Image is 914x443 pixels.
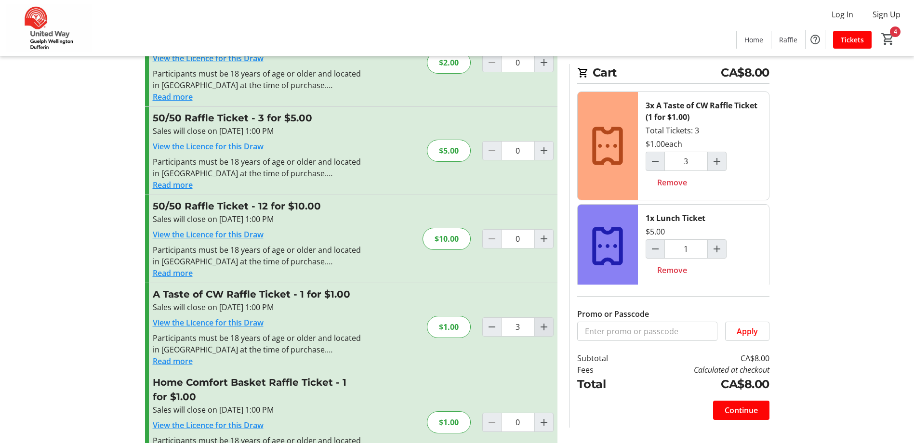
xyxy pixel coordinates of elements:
[646,226,665,237] div: $5.00
[501,53,535,72] input: 50/50 Raffle Ticket Quantity
[153,355,193,367] button: Read more
[824,7,861,22] button: Log In
[841,35,864,45] span: Tickets
[501,229,535,248] input: 50/50 Raffle Ticket Quantity
[721,64,769,81] span: CA$8.00
[737,326,758,337] span: Apply
[501,413,535,432] input: Home Comfort Basket Raffle Ticket Quantity
[153,375,363,404] h3: Home Comfort Basket Raffle Ticket - 1 for $1.00
[423,228,471,250] div: $10.00
[153,68,363,91] div: Participants must be 18 years of age or older and located in [GEOGRAPHIC_DATA] at the time of pur...
[633,364,769,376] td: Calculated at checkout
[664,239,708,259] input: Lunch Ticket Quantity
[535,413,553,431] button: Increment by one
[577,308,649,320] label: Promo or Passcode
[153,332,363,355] div: Participants must be 18 years of age or older and located in [GEOGRAPHIC_DATA] at the time of pur...
[865,7,908,22] button: Sign Up
[153,229,264,240] a: View the Licence for this Draw
[153,244,363,267] div: Participants must be 18 years of age or older and located in [GEOGRAPHIC_DATA] at the time of pur...
[744,35,763,45] span: Home
[646,152,664,170] button: Decrement by one
[737,31,771,49] a: Home
[153,179,193,191] button: Read more
[153,404,363,416] div: Sales will close on [DATE] 1:00 PM
[833,31,872,49] a: Tickets
[779,35,797,45] span: Raffle
[153,267,193,279] button: Read more
[153,287,363,301] h3: A Taste of CW Raffle Ticket - 1 for $1.00
[873,9,901,20] span: Sign Up
[713,401,769,420] button: Continue
[725,322,769,341] button: Apply
[153,317,264,328] a: View the Licence for this Draw
[646,240,664,258] button: Decrement by one
[153,91,193,103] button: Read more
[153,53,264,64] a: View the Licence for this Draw
[633,352,769,364] td: CA$8.00
[664,152,708,171] input: A Taste of CW Raffle Ticket (1 for $1.00) Quantity
[501,317,535,337] input: A Taste of CW Raffle Ticket Quantity
[725,404,758,416] span: Continue
[535,318,553,336] button: Increment by one
[646,138,682,150] div: $1.00 each
[832,9,853,20] span: Log In
[577,364,633,376] td: Fees
[879,30,897,48] button: Cart
[577,376,633,393] td: Total
[153,141,264,152] a: View the Licence for this Draw
[153,111,363,125] h3: 50/50 Raffle Ticket - 3 for $5.00
[708,240,726,258] button: Increment by one
[646,261,699,280] button: Remove
[577,352,633,364] td: Subtotal
[646,212,705,224] div: 1x Lunch Ticket
[153,420,264,430] a: View the Licence for this Draw
[657,177,687,188] span: Remove
[483,318,501,336] button: Decrement by one
[501,141,535,160] input: 50/50 Raffle Ticket Quantity
[657,264,687,276] span: Remove
[633,376,769,393] td: CA$8.00
[6,4,92,52] img: United Way Guelph Wellington Dufferin's Logo
[535,142,553,160] button: Increment by one
[153,156,363,179] div: Participants must be 18 years of age or older and located in [GEOGRAPHIC_DATA] at the time of pur...
[771,31,805,49] a: Raffle
[646,173,699,192] button: Remove
[153,199,363,213] h3: 50/50 Raffle Ticket - 12 for $10.00
[535,53,553,72] button: Increment by one
[153,213,363,225] div: Sales will close on [DATE] 1:00 PM
[153,301,363,313] div: Sales will close on [DATE] 1:00 PM
[427,140,471,162] div: $5.00
[577,64,769,84] h2: Cart
[427,411,471,433] div: $1.00
[577,322,717,341] input: Enter promo or passcode
[153,125,363,137] div: Sales will close on [DATE] 1:00 PM
[646,100,761,123] div: 3x A Taste of CW Raffle Ticket (1 for $1.00)
[427,52,471,74] div: $2.00
[535,230,553,248] button: Increment by one
[638,92,769,200] div: Total Tickets: 3
[427,316,471,338] div: $1.00
[806,30,825,49] button: Help
[708,152,726,170] button: Increment by one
